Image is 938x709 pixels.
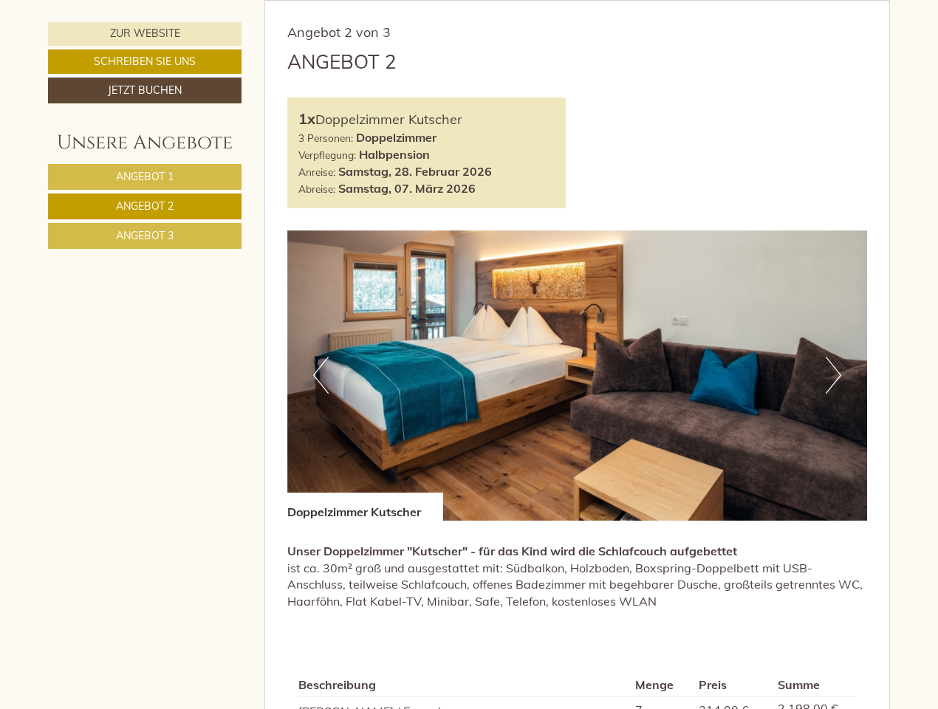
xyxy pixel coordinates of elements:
[298,109,315,128] b: 1x
[287,543,868,610] p: ist ca. 30m² groß und ausgestattet mit: Südbalkon, Holzboden, Boxspring-Doppelbett mit USB-Anschl...
[116,229,174,242] span: Angebot 3
[287,24,391,41] span: Angebot 2 von 3
[693,674,771,696] th: Preis
[338,164,492,179] b: Samstag, 28. Februar 2026
[298,165,335,178] small: Anreise:
[313,357,329,394] button: Previous
[287,493,443,521] div: Doppelzimmer Kutscher
[298,674,630,696] th: Beschreibung
[48,129,242,157] div: Unsere Angebote
[116,170,174,183] span: Angebot 1
[48,49,242,74] a: Schreiben Sie uns
[298,109,555,130] div: Doppelzimmer Kutscher
[116,199,174,213] span: Angebot 2
[287,230,868,521] img: image
[287,48,397,75] div: Angebot 2
[298,148,356,161] small: Verpflegung:
[629,674,693,696] th: Menge
[772,674,856,696] th: Summe
[338,181,476,196] b: Samstag, 07. März 2026
[298,131,353,144] small: 3 Personen:
[287,544,737,558] strong: Unser Doppelzimmer "Kutscher" - für das Kind wird die Schlafcouch aufgebettet
[826,357,841,394] button: Next
[356,130,437,145] b: Doppelzimmer
[298,182,335,195] small: Abreise:
[48,22,242,46] a: Zur Website
[359,147,430,162] b: Halbpension
[48,78,242,103] a: Jetzt buchen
